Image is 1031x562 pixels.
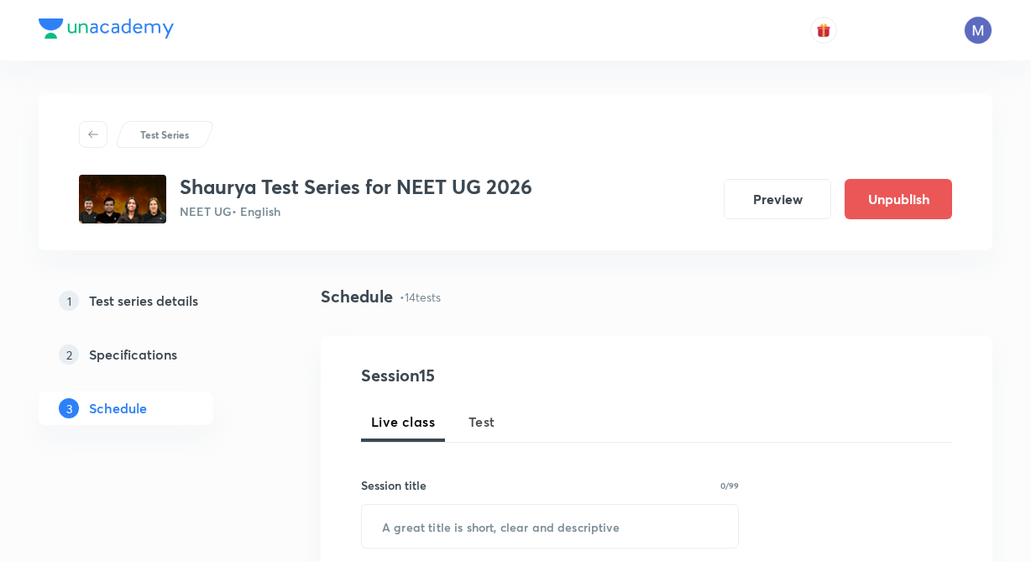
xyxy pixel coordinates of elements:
a: Company Logo [39,18,174,43]
img: 32e7649bcc634012905f5c299bf48605.png [79,175,166,223]
img: Company Logo [39,18,174,39]
button: Preview [724,179,831,219]
h5: Specifications [89,344,177,365]
a: 2Specifications [39,338,267,371]
h5: Schedule [89,398,147,418]
a: 1Test series details [39,284,267,318]
button: avatar [810,17,837,44]
p: • 14 tests [400,288,441,306]
p: NEET UG • English [180,202,532,220]
span: Live class [371,412,435,432]
h4: Schedule [321,284,393,309]
h5: Test series details [89,291,198,311]
img: Mangilal Choudhary [964,16,992,45]
p: Test Series [140,127,189,142]
button: Unpublish [845,179,952,219]
h6: Session title [361,476,427,494]
p: 2 [59,344,79,365]
h3: Shaurya Test Series for NEET UG 2026 [180,175,532,199]
input: A great title is short, clear and descriptive [362,505,738,548]
img: avatar [816,23,831,38]
p: 1 [59,291,79,311]
p: 0/99 [720,481,739,490]
h4: Session 15 [361,363,667,388]
span: Test [468,412,495,432]
p: 3 [59,398,79,418]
